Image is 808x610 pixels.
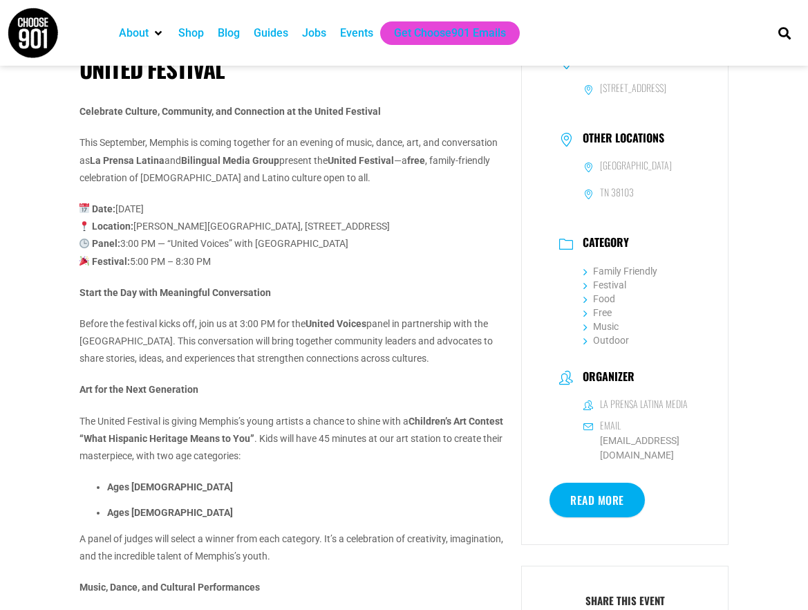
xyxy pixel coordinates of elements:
h6: TN 38103 [600,186,634,198]
p: [DATE] [PERSON_NAME][GEOGRAPHIC_DATA], [STREET_ADDRESS] 3:00 PM — “United Voices” with [GEOGRAPHI... [79,201,508,270]
a: Blog [218,25,240,41]
strong: Festival: [92,256,130,267]
strong: Art for the Next Generation [79,384,198,395]
div: Search [773,21,796,44]
h3: Category [576,236,629,252]
a: Food [583,293,615,304]
strong: United Festival [328,155,394,166]
h3: Organizer [576,370,635,387]
img: 📍 [79,221,89,231]
h6: [GEOGRAPHIC_DATA] [600,159,672,172]
strong: Bilingual Media Group [181,155,279,166]
img: 📅 [79,203,89,213]
a: Shop [178,25,204,41]
a: Free [583,307,612,318]
a: Events [340,25,373,41]
strong: Children’s Art Contest “What Hispanic Heritage Means to You” [79,416,503,444]
strong: Music, Dance, and Cultural Performances [79,582,260,593]
a: Festival [583,279,626,290]
strong: United Voices [306,318,366,329]
a: Outdoor [583,335,629,346]
a: Family Friendly [583,266,657,277]
strong: Panel: [92,238,120,249]
strong: Date: [92,203,115,214]
a: Get Choose901 Emails [394,25,506,41]
h6: [STREET_ADDRESS] [600,82,666,94]
p: The United Festival is giving Memphis’s young artists a chance to shine with a . Kids will have 4... [79,413,508,465]
strong: Celebrate Culture, Community, and Connection at the United Festival [79,106,381,117]
h6: Email [600,419,621,432]
h1: United Festival [79,55,508,83]
div: About [112,21,171,45]
strong: Location: [92,221,133,232]
a: Guides [254,25,288,41]
h3: Other Locations [576,131,664,148]
nav: Main nav [112,21,755,45]
p: A panel of judges will select a winner from each category. It’s a celebration of creativity, imag... [79,530,508,565]
strong: Ages [DEMOGRAPHIC_DATA] [107,507,233,518]
a: Read More [549,483,645,517]
a: [EMAIL_ADDRESS][DOMAIN_NAME] [583,434,690,463]
strong: free [407,155,425,166]
p: Before the festival kicks off, join us at 3:00 PM for the panel in partnership with the [GEOGRAPH... [79,315,508,368]
strong: Start the Day with Meaningful Conversation [79,287,271,298]
strong: Ages [DEMOGRAPHIC_DATA] [107,481,233,492]
a: Jobs [302,25,326,41]
img: 🎉 [79,256,89,266]
a: About [119,25,149,41]
p: This September, Memphis is coming together for an evening of music, dance, art, and conversation ... [79,134,508,187]
h6: La Prensa Latina Media [600,398,688,410]
a: Music [583,321,619,332]
img: 🕒 [79,239,89,248]
strong: La Prensa Latina [90,155,165,166]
